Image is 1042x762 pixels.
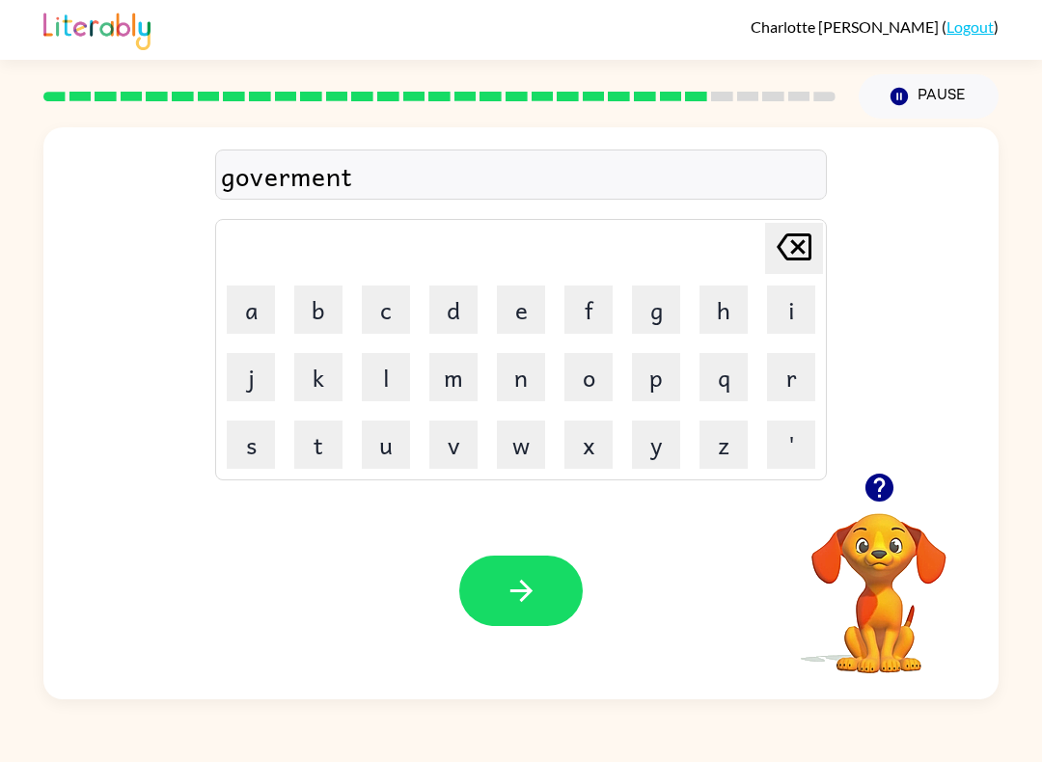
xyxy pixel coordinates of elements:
button: o [564,353,613,401]
button: i [767,286,815,334]
button: f [564,286,613,334]
button: t [294,421,343,469]
button: a [227,286,275,334]
button: b [294,286,343,334]
div: ( ) [751,17,999,36]
button: v [429,421,478,469]
button: Pause [859,74,999,119]
button: j [227,353,275,401]
button: z [699,421,748,469]
span: Charlotte [PERSON_NAME] [751,17,942,36]
a: Logout [946,17,994,36]
div: goverment [221,155,821,196]
button: k [294,353,343,401]
button: c [362,286,410,334]
button: m [429,353,478,401]
button: e [497,286,545,334]
button: u [362,421,410,469]
button: r [767,353,815,401]
button: l [362,353,410,401]
button: s [227,421,275,469]
button: d [429,286,478,334]
button: n [497,353,545,401]
button: y [632,421,680,469]
button: h [699,286,748,334]
video: Your browser must support playing .mp4 files to use Literably. Please try using another browser. [782,483,975,676]
button: g [632,286,680,334]
button: p [632,353,680,401]
button: ' [767,421,815,469]
img: Literably [43,8,151,50]
button: w [497,421,545,469]
button: x [564,421,613,469]
button: q [699,353,748,401]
